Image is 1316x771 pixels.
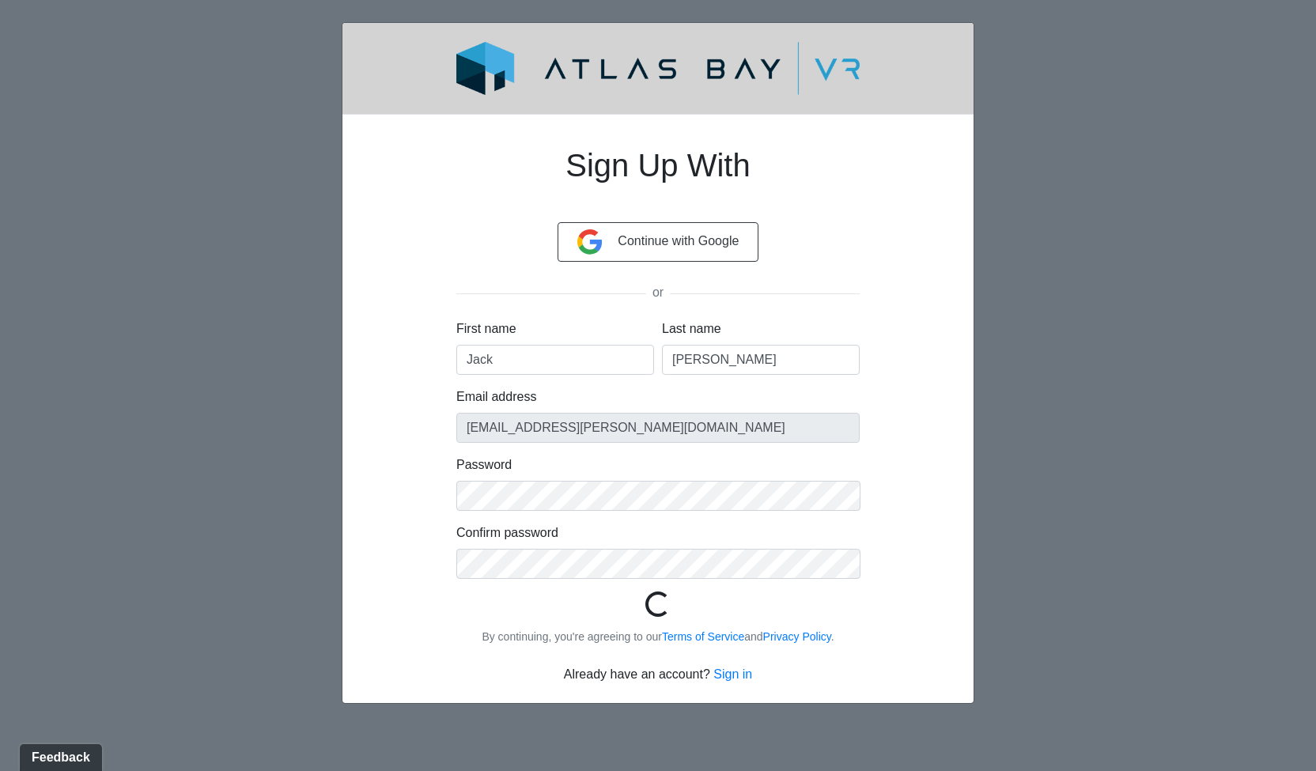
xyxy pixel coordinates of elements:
[662,630,744,643] a: Terms of Service
[456,387,536,406] label: Email address
[456,523,558,542] label: Confirm password
[713,667,752,681] a: Sign in
[456,319,516,338] label: First name
[456,455,512,474] label: Password
[482,630,834,643] small: By continuing, you're agreeing to our and .
[662,319,721,338] label: Last name
[646,285,670,299] span: or
[418,42,898,95] img: logo
[564,667,710,681] span: Already have an account?
[618,234,739,248] span: Continue with Google
[456,127,860,222] h1: Sign Up With
[12,739,105,771] iframe: Ybug feedback widget
[558,222,759,262] button: Continue with Google
[763,630,831,643] a: Privacy Policy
